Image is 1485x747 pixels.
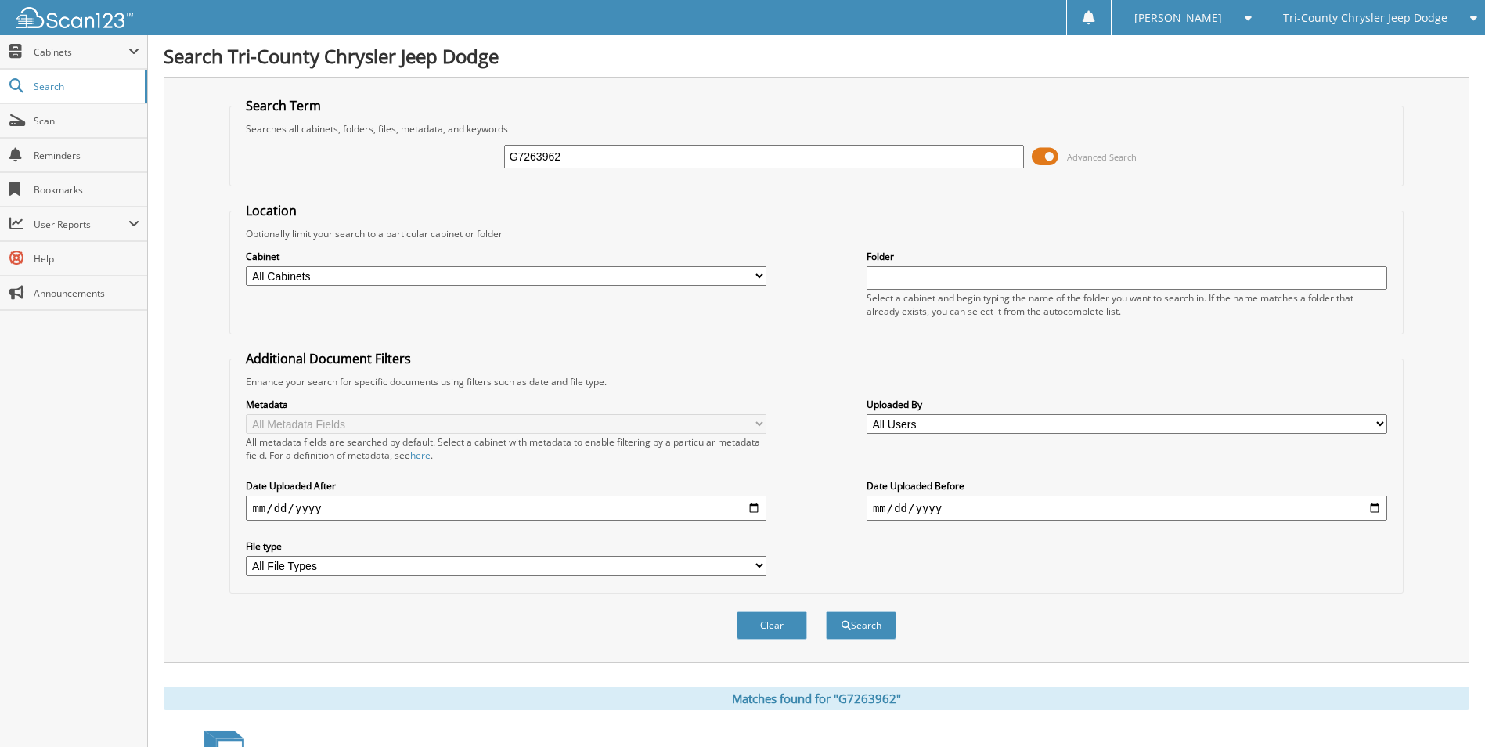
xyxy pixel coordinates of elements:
h1: Search Tri-County Chrysler Jeep Dodge [164,43,1469,69]
label: Date Uploaded Before [867,479,1387,493]
span: Announcements [34,287,139,300]
button: Clear [737,611,807,640]
input: end [867,496,1387,521]
span: Help [34,252,139,265]
span: Advanced Search [1067,151,1137,163]
label: Date Uploaded After [246,479,766,493]
span: [PERSON_NAME] [1134,13,1222,23]
div: Optionally limit your search to a particular cabinet or folder [238,227,1394,240]
legend: Search Term [238,97,329,114]
div: Select a cabinet and begin typing the name of the folder you want to search in. If the name match... [867,291,1387,318]
span: Reminders [34,149,139,162]
div: Searches all cabinets, folders, files, metadata, and keywords [238,122,1394,135]
span: Tri-County Chrysler Jeep Dodge [1283,13,1447,23]
a: here [410,449,431,462]
label: Metadata [246,398,766,411]
div: Matches found for "G7263962" [164,687,1469,710]
span: Search [34,80,137,93]
span: Cabinets [34,45,128,59]
div: All metadata fields are searched by default. Select a cabinet with metadata to enable filtering b... [246,435,766,462]
label: File type [246,539,766,553]
img: scan123-logo-white.svg [16,7,133,28]
span: Bookmarks [34,183,139,197]
label: Uploaded By [867,398,1387,411]
legend: Location [238,202,305,219]
div: Enhance your search for specific documents using filters such as date and file type. [238,375,1394,388]
label: Cabinet [246,250,766,263]
span: User Reports [34,218,128,231]
input: start [246,496,766,521]
span: Scan [34,114,139,128]
label: Folder [867,250,1387,263]
button: Search [826,611,896,640]
legend: Additional Document Filters [238,350,419,367]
